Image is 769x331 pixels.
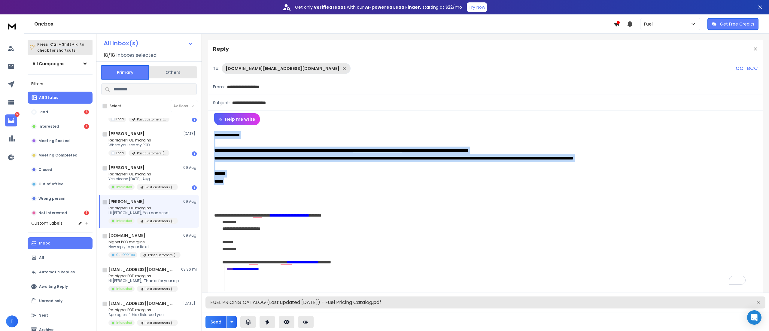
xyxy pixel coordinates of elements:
[116,320,132,325] p: Interested
[39,284,68,289] p: Awaiting Reply
[116,287,132,291] p: Interested
[208,125,763,291] div: To enrich screen reader interactions, please activate Accessibility in Grammarly extension settings
[183,165,197,170] p: 09 Aug
[116,52,157,59] h3: Inboxes selected
[644,21,655,27] p: Fuel
[116,253,135,257] p: Out Of Office
[31,220,62,226] h3: Custom Labels
[99,37,198,49] button: All Inbox(s)
[108,266,175,272] h1: [EMAIL_ADDRESS][DOMAIN_NAME]
[101,65,149,80] button: Primary
[15,112,20,117] p: 5
[149,66,197,79] button: Others
[28,237,93,249] button: Inbox
[108,240,181,244] p: higher POD margins
[104,40,138,46] h1: All Inbox(s)
[28,207,93,219] button: Not Interested1
[720,21,754,27] p: Get Free Credits
[108,300,175,306] h1: [EMAIL_ADDRESS][DOMAIN_NAME]
[145,219,174,223] p: Past customers (Fuel)
[5,114,17,126] a: 5
[6,315,18,327] button: T
[108,206,178,211] p: Re: higher POD margins
[210,299,623,306] h3: FUEL PRICING CATALOG (Last updated [DATE]) - Fuel Pricing Catalog.pdf
[314,4,346,10] strong: verified leads
[108,131,144,137] h1: [PERSON_NAME]
[108,232,145,238] h1: [DOMAIN_NAME]
[145,287,174,291] p: Past customers (Fuel)
[137,117,166,122] p: Past customers (Fuel)
[183,131,197,136] p: [DATE]
[39,241,50,246] p: Inbox
[28,295,93,307] button: Unread only
[39,270,75,275] p: Automatic Replies
[84,211,89,215] div: 1
[28,80,93,88] h3: Filters
[205,316,226,328] button: Send
[28,309,93,321] button: Sent
[84,110,89,114] div: 3
[49,41,78,48] span: Ctrl + Shift + k
[6,20,18,32] img: logo
[226,65,339,71] p: [DOMAIN_NAME][EMAIL_ADDRESS][DOMAIN_NAME]
[28,178,93,190] button: Out of office
[38,182,63,187] p: Out of office
[747,310,761,325] div: Open Intercom Messenger
[108,312,178,317] p: Apologies if this disturbed you
[28,193,93,205] button: Wrong person
[28,106,93,118] button: Lead3
[108,177,178,181] p: Yes please [DATE], Aug
[295,4,462,10] p: Get only with our starting at $22/mo
[116,151,124,155] p: Lead
[28,281,93,293] button: Awaiting Reply
[28,252,93,264] button: All
[104,52,115,59] span: 18 / 18
[736,65,743,72] p: CC
[108,172,178,177] p: Re: higher POD margins
[181,267,197,272] p: 03:36 PM
[39,299,62,303] p: Unread only
[108,143,169,147] p: Where you see my POD
[183,233,197,238] p: 09 Aug
[747,65,758,72] p: BCC
[183,301,197,306] p: [DATE]
[39,255,44,260] p: All
[116,185,132,189] p: Interested
[213,100,230,106] p: Subject:
[28,164,93,176] button: Closed
[145,321,174,325] p: Past customers (Fuel)
[28,135,93,147] button: Meeting Booked
[214,113,260,125] button: Help me write
[192,185,197,190] div: 1
[108,138,169,143] p: Re: higher POD margins
[469,4,485,10] p: Try Now
[38,110,48,114] p: Lead
[28,58,93,70] button: All Campaigns
[108,165,144,171] h1: [PERSON_NAME]
[116,117,124,121] p: Lead
[37,41,84,53] p: Press to check for shortcuts.
[38,211,67,215] p: Not Interested
[39,95,58,100] p: All Status
[108,274,181,278] p: Re: higher POD margins
[192,151,197,156] div: 1
[365,4,421,10] strong: AI-powered Lead Finder,
[192,117,197,122] div: 1
[32,61,65,67] h1: All Campaigns
[213,45,229,53] p: Reply
[39,313,48,318] p: Sent
[183,199,197,204] p: 09 Aug
[38,153,78,158] p: Meeting Completed
[707,18,758,30] button: Get Free Credits
[213,84,225,90] p: From:
[467,2,487,12] button: Try Now
[28,266,93,278] button: Automatic Replies
[28,92,93,104] button: All Status
[108,199,144,205] h1: [PERSON_NAME]
[38,167,52,172] p: Closed
[34,20,614,28] h1: Onebox
[108,244,181,249] p: New reply to your ticket
[116,219,132,223] p: Interested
